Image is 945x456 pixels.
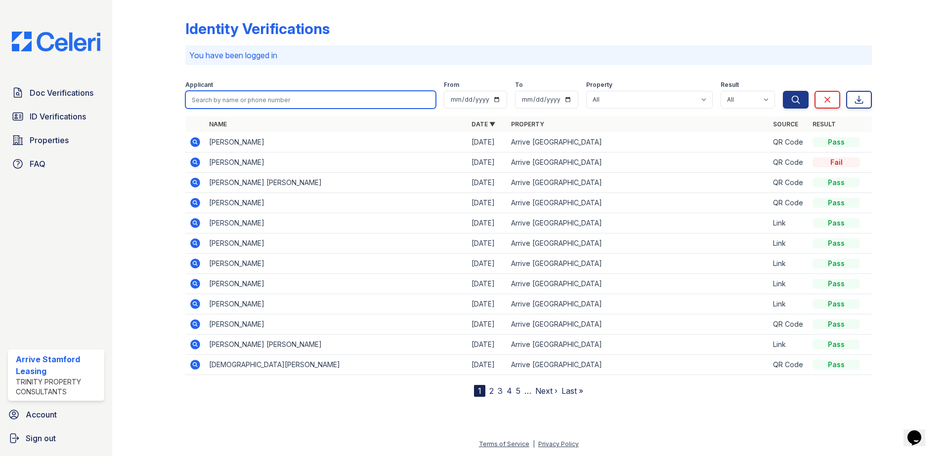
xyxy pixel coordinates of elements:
[8,154,104,174] a: FAQ
[444,81,459,89] label: From
[185,91,436,109] input: Search by name or phone number
[586,81,612,89] label: Property
[209,120,227,128] a: Name
[4,405,108,424] a: Account
[507,274,770,294] td: Arrive [GEOGRAPHIC_DATA]
[769,254,809,274] td: Link
[468,152,507,173] td: [DATE]
[468,233,507,254] td: [DATE]
[468,254,507,274] td: [DATE]
[813,259,860,268] div: Pass
[189,49,868,61] p: You have been logged in
[903,417,935,446] iframe: chat widget
[498,386,503,396] a: 3
[507,254,770,274] td: Arrive [GEOGRAPHIC_DATA]
[769,274,809,294] td: Link
[30,134,69,146] span: Properties
[813,120,836,128] a: Result
[205,335,468,355] td: [PERSON_NAME] [PERSON_NAME]
[472,120,495,128] a: Date ▼
[205,193,468,213] td: [PERSON_NAME]
[185,81,213,89] label: Applicant
[813,360,860,370] div: Pass
[533,440,535,448] div: |
[813,340,860,349] div: Pass
[813,198,860,208] div: Pass
[474,385,485,397] div: 1
[205,132,468,152] td: [PERSON_NAME]
[769,294,809,314] td: Link
[507,314,770,335] td: Arrive [GEOGRAPHIC_DATA]
[468,335,507,355] td: [DATE]
[769,233,809,254] td: Link
[205,314,468,335] td: [PERSON_NAME]
[26,432,56,444] span: Sign out
[30,158,45,170] span: FAQ
[205,294,468,314] td: [PERSON_NAME]
[468,173,507,193] td: [DATE]
[205,152,468,173] td: [PERSON_NAME]
[813,319,860,329] div: Pass
[8,130,104,150] a: Properties
[205,173,468,193] td: [PERSON_NAME] [PERSON_NAME]
[468,132,507,152] td: [DATE]
[205,274,468,294] td: [PERSON_NAME]
[205,233,468,254] td: [PERSON_NAME]
[515,81,523,89] label: To
[511,120,544,128] a: Property
[16,353,100,377] div: Arrive Stamford Leasing
[535,386,558,396] a: Next ›
[16,377,100,397] div: Trinity Property Consultants
[507,173,770,193] td: Arrive [GEOGRAPHIC_DATA]
[769,314,809,335] td: QR Code
[468,314,507,335] td: [DATE]
[813,178,860,188] div: Pass
[4,32,108,51] img: CE_Logo_Blue-a8612792a0a2168367f1c8372b55b34899dd931a85d93a1a3d3e32e68fde9ad4.png
[205,213,468,233] td: [PERSON_NAME]
[769,355,809,375] td: QR Code
[507,355,770,375] td: Arrive [GEOGRAPHIC_DATA]
[538,440,579,448] a: Privacy Policy
[769,335,809,355] td: Link
[769,173,809,193] td: QR Code
[26,409,57,420] span: Account
[468,213,507,233] td: [DATE]
[721,81,739,89] label: Result
[507,335,770,355] td: Arrive [GEOGRAPHIC_DATA]
[205,355,468,375] td: [DEMOGRAPHIC_DATA][PERSON_NAME]
[507,213,770,233] td: Arrive [GEOGRAPHIC_DATA]
[561,386,583,396] a: Last »
[507,152,770,173] td: Arrive [GEOGRAPHIC_DATA]
[769,152,809,173] td: QR Code
[185,20,330,38] div: Identity Verifications
[468,193,507,213] td: [DATE]
[479,440,529,448] a: Terms of Service
[813,157,860,167] div: Fail
[769,132,809,152] td: QR Code
[769,193,809,213] td: QR Code
[516,386,520,396] a: 5
[507,386,512,396] a: 4
[773,120,798,128] a: Source
[30,87,93,99] span: Doc Verifications
[769,213,809,233] td: Link
[813,218,860,228] div: Pass
[8,107,104,126] a: ID Verifications
[468,274,507,294] td: [DATE]
[205,254,468,274] td: [PERSON_NAME]
[468,294,507,314] td: [DATE]
[468,355,507,375] td: [DATE]
[489,386,494,396] a: 2
[30,111,86,122] span: ID Verifications
[813,279,860,289] div: Pass
[813,299,860,309] div: Pass
[4,428,108,448] a: Sign out
[507,294,770,314] td: Arrive [GEOGRAPHIC_DATA]
[813,238,860,248] div: Pass
[813,137,860,147] div: Pass
[507,132,770,152] td: Arrive [GEOGRAPHIC_DATA]
[8,83,104,103] a: Doc Verifications
[507,193,770,213] td: Arrive [GEOGRAPHIC_DATA]
[524,385,531,397] span: …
